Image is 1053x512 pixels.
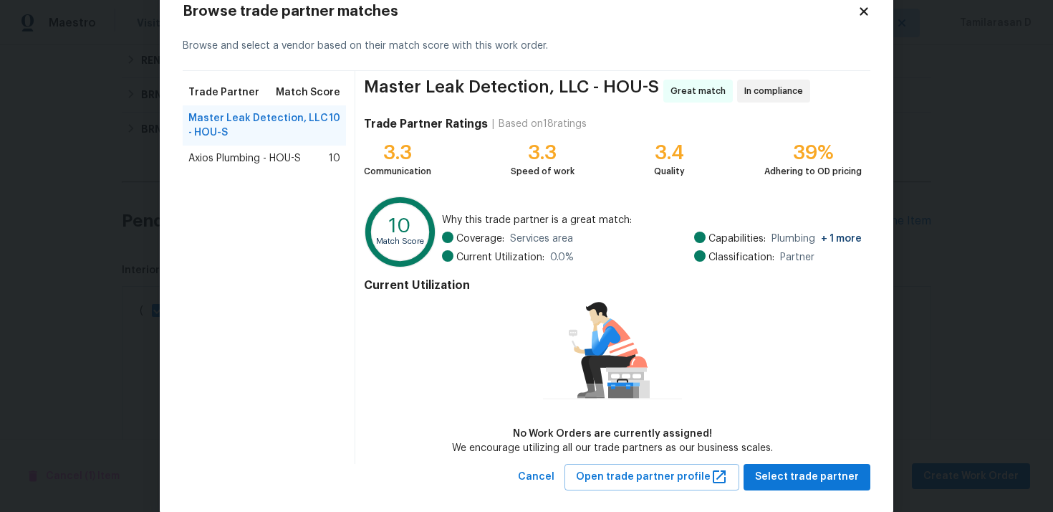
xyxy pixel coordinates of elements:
[771,232,862,246] span: Plumbing
[389,216,411,236] text: 10
[670,84,731,98] span: Great match
[744,464,870,490] button: Select trade partner
[188,85,259,100] span: Trade Partner
[329,111,340,140] span: 10
[821,234,862,244] span: + 1 more
[452,441,773,455] div: We encourage utilizing all our trade partners as our business scales.
[654,164,685,179] div: Quality
[654,146,685,160] div: 3.4
[364,146,431,160] div: 3.3
[364,117,488,131] h4: Trade Partner Ratings
[511,146,574,160] div: 3.3
[442,213,862,227] span: Why this trade partner is a great match:
[183,4,857,19] h2: Browse trade partner matches
[364,80,659,103] span: Master Leak Detection, LLC - HOU-S
[183,22,870,71] div: Browse and select a vendor based on their match score with this work order.
[764,146,862,160] div: 39%
[188,111,329,140] span: Master Leak Detection, LLC - HOU-S
[755,468,859,486] span: Select trade partner
[518,468,554,486] span: Cancel
[488,117,499,131] div: |
[456,232,504,246] span: Coverage:
[364,164,431,179] div: Communication
[511,164,574,179] div: Speed of work
[744,84,809,98] span: In compliance
[364,278,862,293] h4: Current Utilization
[780,250,814,265] span: Partner
[188,151,301,166] span: Axios Plumbing - HOU-S
[510,232,573,246] span: Services area
[764,164,862,179] div: Adhering to OD pricing
[550,250,574,265] span: 0.0 %
[376,237,424,245] text: Match Score
[564,464,739,490] button: Open trade partner profile
[276,85,340,100] span: Match Score
[452,427,773,441] div: No Work Orders are currently assigned!
[576,468,728,486] span: Open trade partner profile
[512,464,560,490] button: Cancel
[708,232,766,246] span: Capabilities:
[456,250,544,265] span: Current Utilization:
[499,117,587,131] div: Based on 18 ratings
[329,151,340,166] span: 10
[708,250,774,265] span: Classification:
